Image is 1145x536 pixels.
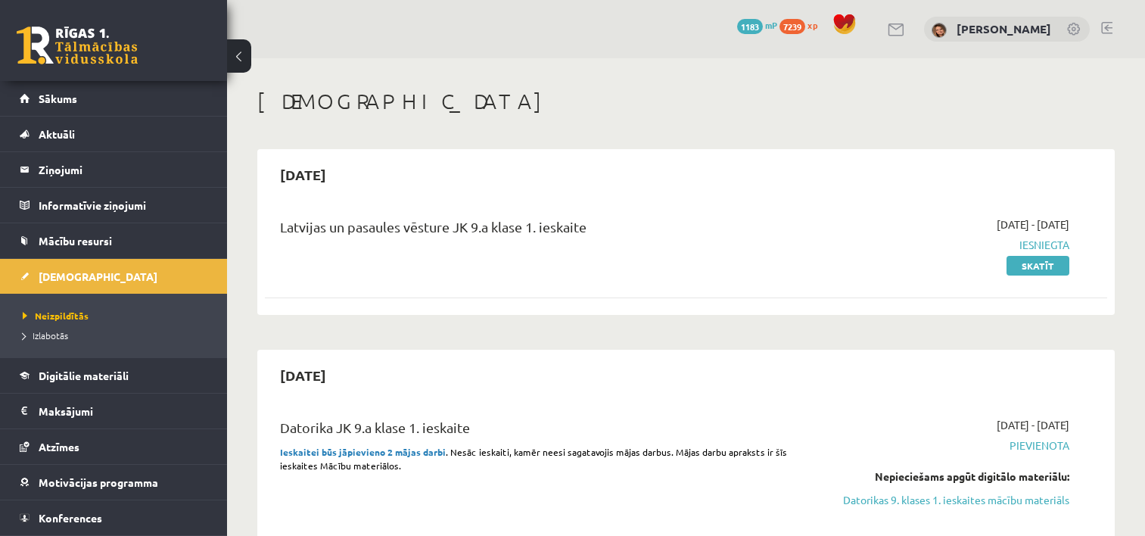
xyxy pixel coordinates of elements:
a: Rīgas 1. Tālmācības vidusskola [17,26,138,64]
a: [DEMOGRAPHIC_DATA] [20,259,208,294]
span: mP [765,19,777,31]
a: Datorikas 9. klases 1. ieskaites mācību materiāls [821,492,1069,508]
a: 1183 mP [737,19,777,31]
a: Neizpildītās [23,309,212,323]
span: Mācību resursi [39,234,112,248]
strong: Ieskaitei būs jāpievieno 2 mājas darbi [280,446,446,458]
a: [PERSON_NAME] [957,21,1051,36]
img: Kendija Anete Kraukle [932,23,947,38]
a: Maksājumi [20,394,208,428]
span: Konferences [39,511,102,525]
div: Latvijas un pasaules vēsture JK 9.a klase 1. ieskaite [280,217,798,245]
div: Datorika JK 9.a klase 1. ieskaite [280,417,798,445]
a: Ziņojumi [20,152,208,187]
h1: [DEMOGRAPHIC_DATA] [257,89,1115,114]
legend: Ziņojumi [39,152,208,187]
a: Konferences [20,500,208,535]
span: [DATE] - [DATE] [997,217,1069,232]
h2: [DATE] [265,357,341,393]
span: Pievienota [821,438,1069,453]
span: [DATE] - [DATE] [997,417,1069,433]
legend: Maksājumi [39,394,208,428]
a: Informatīvie ziņojumi [20,188,208,223]
a: Izlabotās [23,329,212,342]
a: Motivācijas programma [20,465,208,500]
a: Mācību resursi [20,223,208,258]
span: Sākums [39,92,77,105]
h2: [DATE] [265,157,341,192]
a: Atzīmes [20,429,208,464]
a: Skatīt [1007,256,1069,276]
div: Nepieciešams apgūt digitālo materiālu: [821,469,1069,485]
a: Sākums [20,81,208,116]
span: 7239 [779,19,805,34]
span: 1183 [737,19,763,34]
span: Aktuāli [39,127,75,141]
span: . Nesāc ieskaiti, kamēr neesi sagatavojis mājas darbus. Mājas darbu apraksts ir šīs ieskaites Māc... [280,446,787,472]
span: Neizpildītās [23,310,89,322]
span: [DEMOGRAPHIC_DATA] [39,270,157,283]
a: Digitālie materiāli [20,358,208,393]
span: Motivācijas programma [39,475,158,489]
a: 7239 xp [779,19,825,31]
span: Iesniegta [821,237,1069,253]
span: xp [807,19,817,31]
legend: Informatīvie ziņojumi [39,188,208,223]
span: Izlabotās [23,329,68,341]
span: Atzīmes [39,440,79,453]
a: Aktuāli [20,117,208,151]
span: Digitālie materiāli [39,369,129,382]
